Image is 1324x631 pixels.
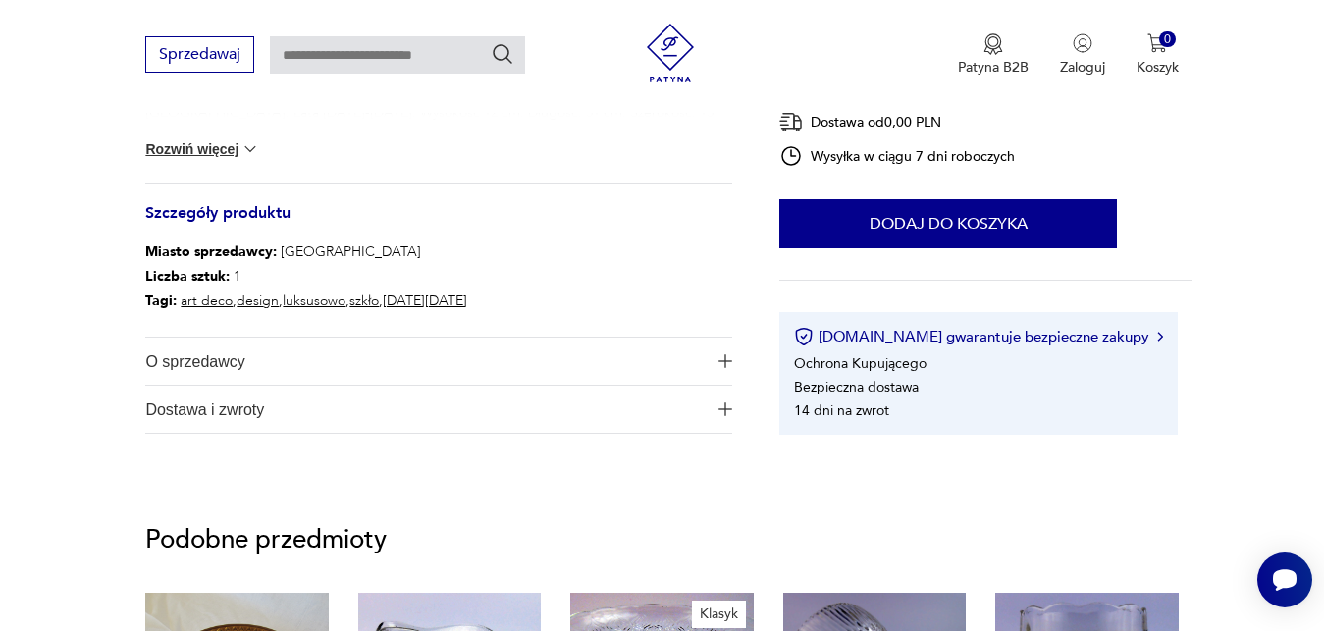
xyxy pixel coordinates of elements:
[383,291,467,310] a: [DATE][DATE]
[779,110,1015,134] div: Dostawa od 0,00 PLN
[958,33,1029,77] button: Patyna B2B
[145,267,230,286] b: Liczba sztuk:
[145,207,732,239] h3: Szczegóły produktu
[794,377,919,395] li: Bezpieczna dostawa
[1147,33,1167,53] img: Ikona koszyka
[779,144,1015,168] div: Wysyłka w ciągu 7 dni roboczych
[283,291,345,310] a: luksusowo
[145,386,706,433] span: Dostawa i zwroty
[794,327,814,346] img: Ikona certyfikatu
[145,386,732,433] button: Ikona plusaDostawa i zwroty
[145,139,259,159] button: Rozwiń więcej
[1137,58,1179,77] p: Koszyk
[1137,33,1179,77] button: 0Koszyk
[240,139,260,159] img: chevron down
[794,353,927,372] li: Ochrona Kupującego
[718,402,732,416] img: Ikona plusa
[983,33,1003,55] img: Ikona medalu
[1060,58,1105,77] p: Zaloguj
[145,49,254,63] a: Sprzedawaj
[145,338,732,385] button: Ikona plusaO sprzedawcy
[1157,332,1163,342] img: Ikona strzałki w prawo
[145,289,467,313] p: , , , ,
[1073,33,1092,53] img: Ikonka użytkownika
[779,110,803,134] img: Ikona dostawy
[641,24,700,82] img: Patyna - sklep z meblami i dekoracjami vintage
[794,400,889,419] li: 14 dni na zwrot
[1060,33,1105,77] button: Zaloguj
[145,242,277,261] b: Miasto sprzedawcy :
[718,354,732,368] img: Ikona plusa
[145,36,254,73] button: Sprzedawaj
[958,33,1029,77] a: Ikona medaluPatyna B2B
[779,199,1117,248] button: Dodaj do koszyka
[349,291,379,310] a: szkło
[145,264,467,289] p: 1
[1159,31,1176,48] div: 0
[145,338,706,385] span: O sprzedawcy
[145,528,1178,552] p: Podobne przedmioty
[1257,552,1312,607] iframe: Smartsupp widget button
[145,239,467,264] p: [GEOGRAPHIC_DATA]
[145,291,177,310] b: Tagi:
[237,291,279,310] a: design
[958,58,1029,77] p: Patyna B2B
[794,327,1162,346] button: [DOMAIN_NAME] gwarantuje bezpieczne zakupy
[181,291,233,310] a: art deco
[491,42,514,66] button: Szukaj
